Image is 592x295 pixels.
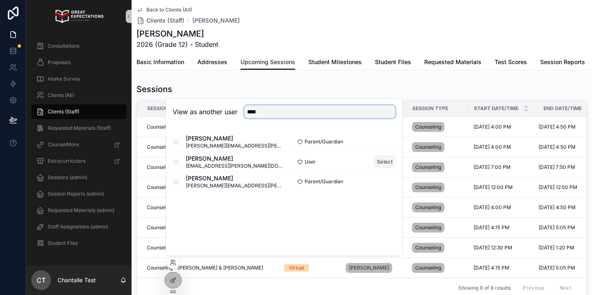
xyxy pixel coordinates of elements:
a: Back to Clients (All) [136,7,192,13]
span: [PERSON_NAME] [186,154,284,163]
span: Counseling [415,184,441,191]
span: Test Scores [495,58,527,66]
span: Showing 8 of 8 results [458,285,511,291]
span: Basic Information [136,58,184,66]
span: [DATE] 7:50 PM [539,164,575,171]
span: Counseling [415,244,441,251]
span: Student Milestones [308,58,362,66]
span: Extracurriculars [48,158,86,164]
span: 2026 (Grade 12) - Student [136,39,218,49]
span: Session Reports (admin) [48,191,104,197]
span: Staff Assignations (admin) [48,224,108,230]
span: [DATE] 12:00 PM [474,184,513,191]
span: Student Files [375,58,411,66]
span: Counseling – [PERSON_NAME] & [PERSON_NAME] [147,244,263,251]
span: [DATE] 4:50 PM [539,144,576,150]
a: Clients (Staff) [31,104,127,119]
a: [PERSON_NAME] [192,16,240,25]
span: Requested Materials (admin) [48,207,114,214]
span: [PERSON_NAME] [186,134,284,143]
span: CT [37,275,46,285]
span: Upcoming Sessions [240,58,295,66]
span: Intake Survey [48,76,80,82]
span: [PERSON_NAME] [349,265,389,271]
span: Counseling – [PERSON_NAME] & [PERSON_NAME] [147,124,263,130]
span: Clients (All) [48,92,74,99]
a: Basic Information [136,55,184,71]
span: [DATE] 5:05 PM [539,265,575,271]
span: Requested Materials (Staff) [48,125,111,131]
span: Back to Clients (All) [146,7,192,13]
span: Sessions (admin) [48,174,87,181]
a: Student Files [375,55,411,71]
span: Counseling – [PERSON_NAME] & [PERSON_NAME] [147,164,263,171]
h1: [PERSON_NAME] [136,28,218,39]
span: Session Reports [540,58,585,66]
span: End Date/Time [543,105,582,112]
span: Counseling [415,144,441,150]
p: Chantalle Test [58,276,96,284]
a: Upcoming Sessions [240,55,295,70]
a: [PERSON_NAME] [346,263,392,273]
span: Session Name [147,105,185,112]
span: [PERSON_NAME][EMAIL_ADDRESS][PERSON_NAME][DOMAIN_NAME] [186,182,284,189]
span: Proposals [48,59,71,66]
span: [DATE] 4:50 PM [539,204,576,211]
a: Proposals [31,55,127,70]
span: [DATE] 12:30 PM [474,244,512,251]
span: [PERSON_NAME] [186,174,284,182]
span: [DATE] 12:50 PM [539,184,577,191]
button: Select [374,156,395,168]
a: Requested Materials [424,55,481,71]
span: [DATE] 7:00 PM [474,164,511,171]
a: Clients (Staff) [136,16,184,25]
img: App logo [54,10,103,23]
div: scrollable content [26,33,132,261]
span: Addresses [197,58,227,66]
span: Counseling [415,204,441,211]
span: [DATE] 4:15 PM [474,224,509,231]
h1: Sessions [136,83,172,95]
span: Counseling [415,124,441,130]
a: Consultations [31,39,127,53]
span: Counseling – [PERSON_NAME] & [PERSON_NAME] [147,224,263,231]
span: Counseling – [PERSON_NAME] & [PERSON_NAME] [147,144,263,150]
span: Consultations [48,43,79,49]
a: Addresses [197,55,227,71]
span: Student Files [48,240,78,247]
a: Staff Assignations (admin) [31,219,127,234]
span: Counseling [415,224,441,231]
a: Session Reports (admin) [31,187,127,201]
a: Requested Materials (Staff) [31,121,127,136]
span: Start Date/Time [474,105,518,112]
span: Parent/Guardian [305,178,343,185]
span: [DATE] 4:50 PM [539,124,576,130]
span: Session Type [412,105,448,112]
span: Parent/Guardian [305,138,343,145]
a: Extracurriculars [31,154,127,168]
a: Session Reports [540,55,585,71]
span: Counseling – [PERSON_NAME] & [PERSON_NAME] [147,204,263,211]
span: [DATE] 4:15 PM [474,265,509,271]
span: [EMAIL_ADDRESS][PERSON_NAME][DOMAIN_NAME] [186,163,284,169]
a: Intake Survey [31,71,127,86]
span: Clients (Staff) [146,16,184,25]
a: Student Milestones [308,55,362,71]
span: [PERSON_NAME][EMAIL_ADDRESS][PERSON_NAME][DOMAIN_NAME] [186,143,284,149]
div: Virtual [289,264,304,272]
span: [DATE] 4:00 PM [474,204,511,211]
a: Student Files [31,236,127,251]
span: Clients (Staff) [48,108,79,115]
a: Requested Materials (admin) [31,203,127,218]
h2: View as another user [173,107,238,117]
span: Counseling [415,265,441,271]
span: [DATE] 1:20 PM [539,244,574,251]
span: Counseling [415,164,441,171]
span: [DATE] 4:00 PM [474,144,511,150]
a: Sessions (admin) [31,170,127,185]
span: [DATE] 4:00 PM [474,124,511,130]
span: Counseling – [PERSON_NAME] & [PERSON_NAME] [147,265,263,271]
a: CounselMore [31,137,127,152]
span: [DATE] 5:05 PM [539,224,575,231]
